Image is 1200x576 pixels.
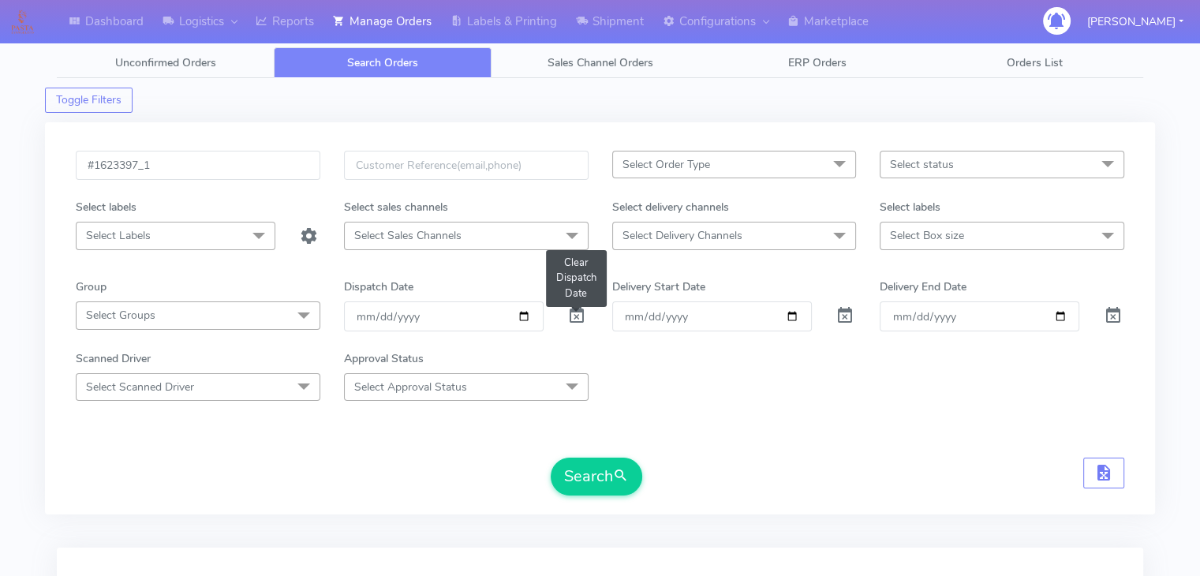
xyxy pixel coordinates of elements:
[788,55,847,70] span: ERP Orders
[622,228,742,243] span: Select Delivery Channels
[354,228,462,243] span: Select Sales Channels
[76,350,151,367] label: Scanned Driver
[76,199,136,215] label: Select labels
[344,279,413,295] label: Dispatch Date
[347,55,418,70] span: Search Orders
[344,199,448,215] label: Select sales channels
[622,157,710,172] span: Select Order Type
[344,151,589,180] input: Customer Reference(email,phone)
[86,308,155,323] span: Select Groups
[1007,55,1062,70] span: Orders List
[612,199,729,215] label: Select delivery channels
[880,199,940,215] label: Select labels
[890,157,954,172] span: Select status
[57,47,1143,78] ul: Tabs
[551,458,642,496] button: Search
[344,350,424,367] label: Approval Status
[86,380,194,395] span: Select Scanned Driver
[86,228,151,243] span: Select Labels
[76,279,107,295] label: Group
[890,228,964,243] span: Select Box size
[115,55,216,70] span: Unconfirmed Orders
[612,279,705,295] label: Delivery Start Date
[45,88,133,113] button: Toggle Filters
[880,279,966,295] label: Delivery End Date
[1075,6,1195,38] button: [PERSON_NAME]
[548,55,653,70] span: Sales Channel Orders
[76,151,320,180] input: Order Id
[354,380,467,395] span: Select Approval Status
